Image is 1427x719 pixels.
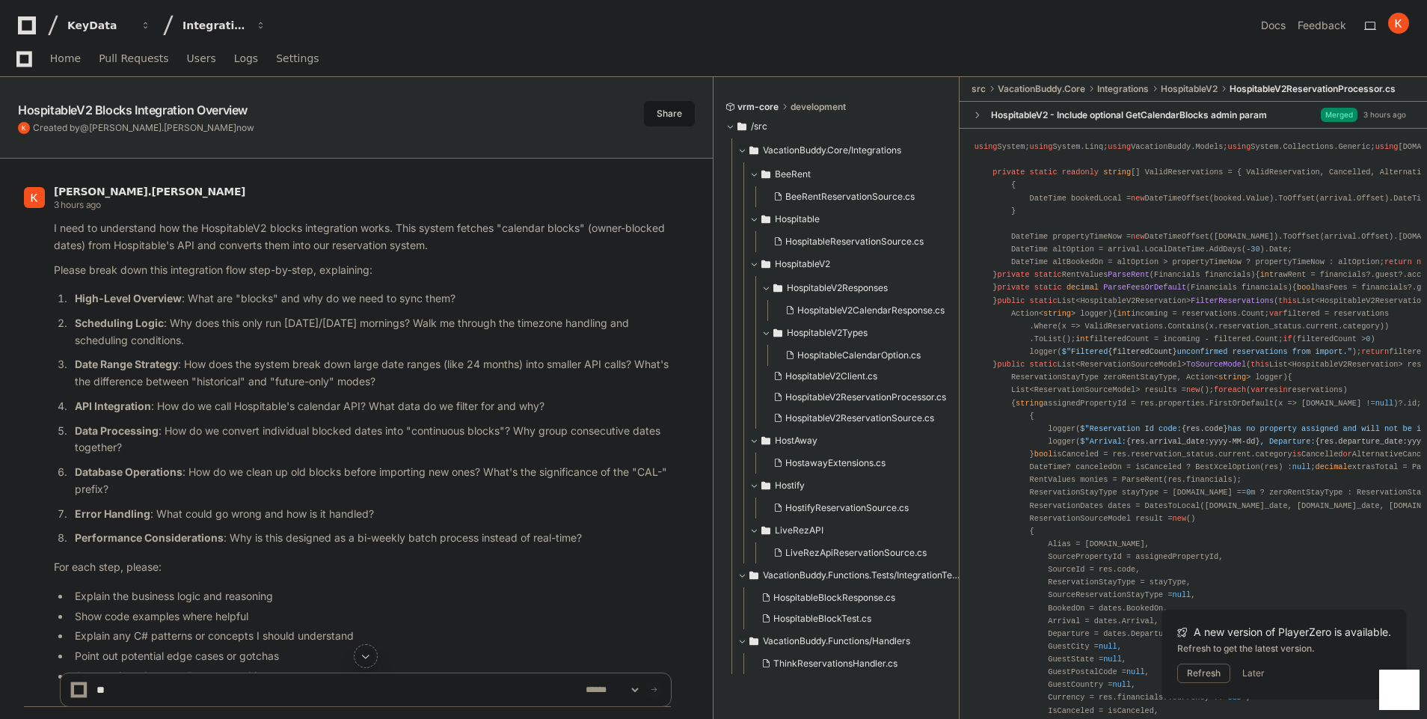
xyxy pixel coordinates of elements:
[75,423,671,457] p: : How do we convert individual blocked dates into "continuous blocks"? Why group consecutive date...
[991,109,1267,121] div: HospitableV2 - Include optional GetCalendarBlocks admin param
[1230,83,1396,95] span: HospitableV2ReservationProcessor.cs
[761,210,770,228] svg: Directory
[1292,450,1301,459] span: is
[236,122,254,133] span: now
[763,569,960,581] span: VacationBuddy.Functions.Tests/IntegrationTests/Hospitable
[1108,347,1176,356] span: {filteredCount}
[775,524,823,536] span: LiveRezAPI
[1194,625,1391,640] span: A new version of PlayerZero is available.
[785,191,915,203] span: BeeRentReservationSource.cs
[1388,13,1409,34] img: ACg8ocIbWnoeuFAZO6P8IhH7mAy02rMqzmXt2JPyLMfuqhGmNXlzFA=s96-c
[54,559,671,576] p: For each step, please:
[737,563,960,587] button: VacationBuddy.Functions.Tests/IntegrationTests/Hospitable
[779,300,951,321] button: HospitableV2CalendarResponse.cs
[75,465,182,478] strong: Database Operations
[1297,283,1316,292] span: bool
[1062,347,1352,356] span: $"Filtered unconfirmed reservations from import."
[1186,360,1246,369] span: ToSourceModel
[99,54,168,63] span: Pull Requests
[787,282,888,294] span: HospitableV2Responses
[737,101,779,113] span: vrm-core
[761,276,960,300] button: HospitableV2Responses
[773,279,782,297] svg: Directory
[761,477,770,495] svg: Directory
[1034,283,1062,292] span: static
[1375,142,1399,151] span: using
[54,262,671,279] p: Please break down this integration flow step-by-step, explaining:
[763,144,901,156] span: VacationBuddy.Core/Integrations
[1043,309,1071,318] span: string
[998,83,1085,95] span: VacationBuddy.Core
[767,186,951,207] button: BeeRentReservationSource.cs
[749,141,758,159] svg: Directory
[187,54,216,63] span: Users
[1375,399,1394,408] span: null
[761,521,770,539] svg: Directory
[1260,270,1274,279] span: int
[773,613,871,625] span: HospitableBlockTest.cs
[33,122,254,134] span: Created by
[1126,437,1260,446] span: {res.arrival_date:yyyy-MM-dd}
[779,345,951,366] button: HospitableCalendarOption.cs
[1250,360,1269,369] span: this
[89,122,236,133] span: [PERSON_NAME].[PERSON_NAME]
[1108,142,1131,151] span: using
[992,168,1025,177] span: private
[775,258,830,270] span: HospitableV2
[791,101,846,113] span: development
[775,480,805,492] span: Hostify
[1030,296,1058,305] span: static
[1099,642,1117,651] span: null
[1182,424,1228,433] span: {res.code}
[1214,385,1246,394] span: foreach
[1103,168,1131,177] span: string
[787,327,868,339] span: HospitableV2Types
[1034,270,1062,279] span: static
[749,518,960,542] button: LiveRezAPI
[785,412,934,424] span: HospitableV2ReservationSource.cs
[187,42,216,76] a: Users
[75,356,671,391] p: : How does the system break down large date ranges (like 24 months) into smaller API calls? What'...
[1191,283,1287,292] span: Financials financials
[1278,385,1287,394] span: in
[997,270,1255,279] span: RentValues ( )
[1131,194,1144,203] span: new
[761,255,770,273] svg: Directory
[54,186,245,198] span: [PERSON_NAME].[PERSON_NAME]
[18,103,248,117] app-text-character-animate: HospitableV2 Blocks Integration Overview
[182,18,247,33] div: Integrations
[61,12,157,39] button: KeyData
[75,400,151,412] strong: API Integration
[75,292,182,305] strong: High-Level Overview
[737,629,960,653] button: VacationBuddy.Functions/Handlers
[1161,83,1218,95] span: HospitableV2
[767,498,951,518] button: HostifyReservationSource.cs
[70,608,671,625] li: Show code examples where helpful
[54,220,671,254] p: I need to understand how the HospitableV2 blocks integration works. This system fetches "calendar...
[50,42,81,76] a: Home
[751,120,767,132] span: /src
[75,290,671,308] p: : What are "blocks" and why do we need to sync them?
[234,54,258,63] span: Logs
[767,231,951,252] button: HospitableReservationSource.cs
[1075,334,1089,343] span: int
[1246,488,1250,497] span: 0
[797,305,945,316] span: HospitableV2CalendarResponse.cs
[1384,257,1412,266] span: return
[75,531,224,544] strong: Performance Considerations
[1246,245,1259,254] span: -30
[1298,18,1346,33] button: Feedback
[1228,142,1251,151] span: using
[1366,334,1370,343] span: 0
[775,435,817,447] span: HostAway
[75,358,178,370] strong: Date Range Strategy
[1321,108,1357,122] span: Merged
[67,18,132,33] div: KeyData
[785,457,886,469] span: HostawayExtensions.cs
[1316,462,1348,471] span: decimal
[70,628,671,645] li: Explain any C# patterns or concepts I should understand
[1343,450,1352,459] span: or
[785,370,877,382] span: HospitableV2Client.cs
[1186,385,1200,394] span: new
[1283,334,1292,343] span: if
